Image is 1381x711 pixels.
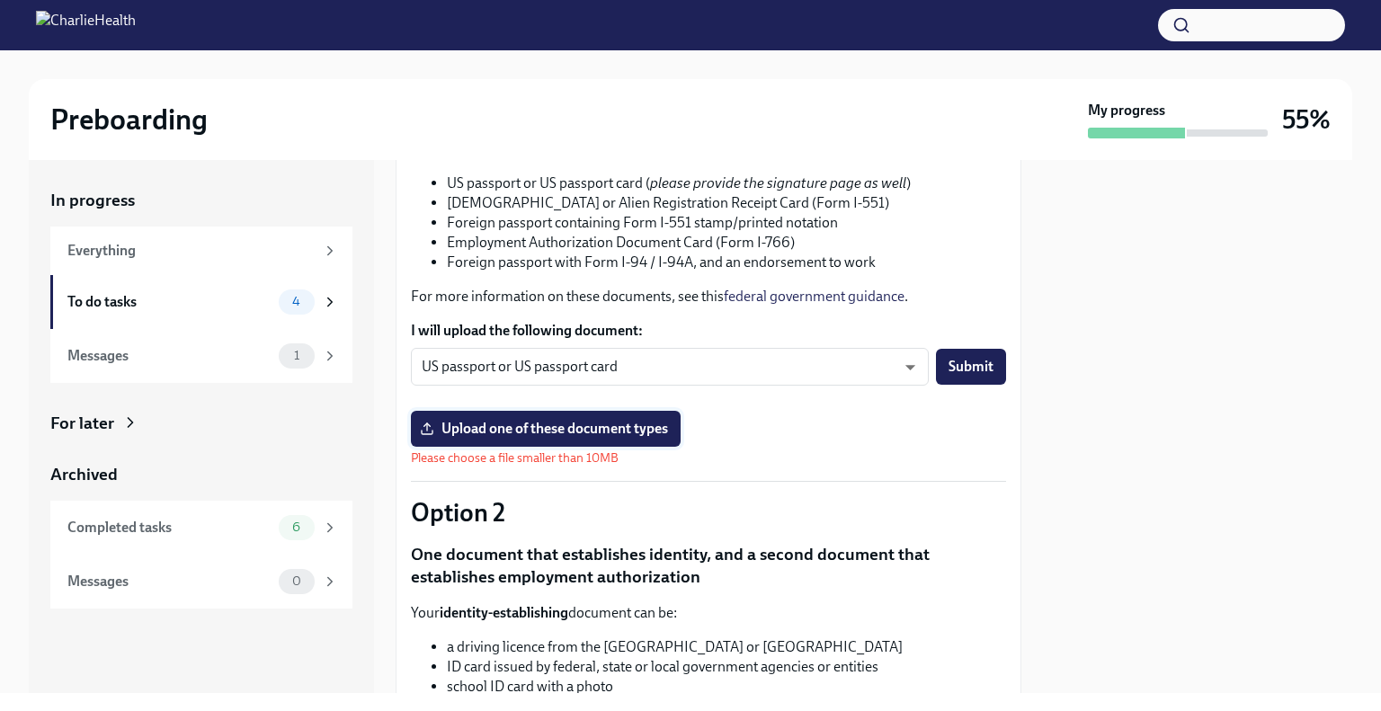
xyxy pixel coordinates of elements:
[50,275,352,329] a: To do tasks4
[67,518,272,538] div: Completed tasks
[411,449,681,467] p: Please choose a file smaller than 10MB
[411,543,1006,589] p: One document that establishes identity, and a second document that establishes employment authori...
[50,102,208,138] h2: Preboarding
[447,253,1006,272] li: Foreign passport with Form I-94 / I-94A, and an endorsement to work
[447,657,1006,677] li: ID card issued by federal, state or local government agencies or entities
[281,295,311,308] span: 4
[50,189,352,212] a: In progress
[447,173,1006,193] li: US passport or US passport card ( )
[67,241,315,261] div: Everything
[411,321,1006,341] label: I will upload the following document:
[440,604,568,621] strong: identity-establishing
[67,346,272,366] div: Messages
[411,287,1006,307] p: For more information on these documents, see this .
[67,572,272,591] div: Messages
[50,555,352,609] a: Messages0
[423,420,668,438] span: Upload one of these document types
[1088,101,1165,120] strong: My progress
[447,677,1006,697] li: school ID card with a photo
[447,213,1006,233] li: Foreign passport containing Form I-551 stamp/printed notation
[447,637,1006,657] li: a driving licence from the [GEOGRAPHIC_DATA] or [GEOGRAPHIC_DATA]
[50,329,352,383] a: Messages1
[283,349,310,362] span: 1
[281,520,311,534] span: 6
[411,603,1006,623] p: Your document can be:
[447,193,1006,213] li: [DEMOGRAPHIC_DATA] or Alien Registration Receipt Card (Form I-551)
[1282,103,1331,136] h3: 55%
[50,412,352,435] a: For later
[411,496,1006,529] p: Option 2
[411,348,929,386] div: US passport or US passport card
[50,463,352,486] a: Archived
[724,288,904,305] a: federal government guidance
[936,349,1006,385] button: Submit
[447,233,1006,253] li: Employment Authorization Document Card (Form I-766)
[949,358,993,376] span: Submit
[67,292,272,312] div: To do tasks
[281,574,312,588] span: 0
[650,174,906,191] em: please provide the signature page as well
[50,227,352,275] a: Everything
[36,11,136,40] img: CharlieHealth
[50,412,114,435] div: For later
[411,411,681,447] label: Upload one of these document types
[50,501,352,555] a: Completed tasks6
